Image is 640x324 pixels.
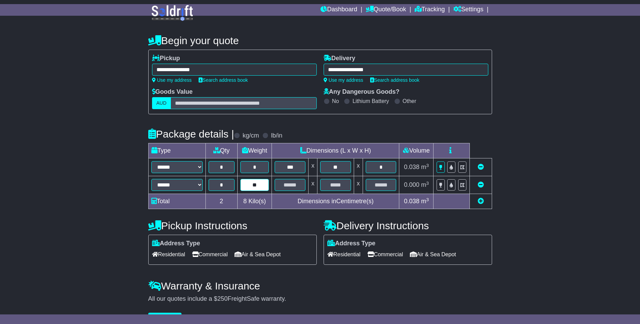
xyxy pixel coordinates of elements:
[404,198,419,205] span: 0.038
[327,240,376,247] label: Address Type
[272,194,399,209] td: Dimensions in Centimetre(s)
[205,143,237,158] td: Qty
[243,198,247,205] span: 8
[152,249,185,260] span: Residential
[148,280,492,291] h4: Warranty & Insurance
[354,158,363,176] td: x
[152,240,200,247] label: Address Type
[366,4,406,16] a: Quote/Book
[410,249,456,260] span: Air & Sea Depot
[426,181,429,186] sup: 3
[148,143,205,158] td: Type
[242,132,259,140] label: kg/cm
[148,220,317,231] h4: Pickup Instructions
[370,77,419,83] a: Search address book
[403,98,416,104] label: Other
[199,77,248,83] a: Search address book
[421,164,429,170] span: m
[399,143,434,158] td: Volume
[152,55,180,62] label: Pickup
[478,164,484,170] a: Remove this item
[217,295,228,302] span: 250
[148,194,205,209] td: Total
[426,163,429,168] sup: 3
[321,4,357,16] a: Dashboard
[354,176,363,194] td: x
[271,132,282,140] label: lb/in
[148,295,492,303] div: All our quotes include a $ FreightSafe warranty.
[324,88,400,96] label: Any Dangerous Goods?
[272,143,399,158] td: Dimensions (L x W x H)
[152,97,171,109] label: AUD
[426,197,429,202] sup: 3
[324,55,355,62] label: Delivery
[421,181,429,188] span: m
[237,194,272,209] td: Kilo(s)
[309,176,317,194] td: x
[205,194,237,209] td: 2
[332,98,339,104] label: No
[235,249,281,260] span: Air & Sea Depot
[352,98,389,104] label: Lithium Battery
[237,143,272,158] td: Weight
[148,35,492,46] h4: Begin your quote
[148,128,234,140] h4: Package details |
[478,181,484,188] a: Remove this item
[327,249,361,260] span: Residential
[152,77,192,83] a: Use my address
[309,158,317,176] td: x
[404,181,419,188] span: 0.000
[152,88,193,96] label: Goods Value
[453,4,484,16] a: Settings
[324,77,363,83] a: Use my address
[404,164,419,170] span: 0.038
[367,249,403,260] span: Commercial
[478,198,484,205] a: Add new item
[415,4,445,16] a: Tracking
[324,220,492,231] h4: Delivery Instructions
[192,249,228,260] span: Commercial
[421,198,429,205] span: m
